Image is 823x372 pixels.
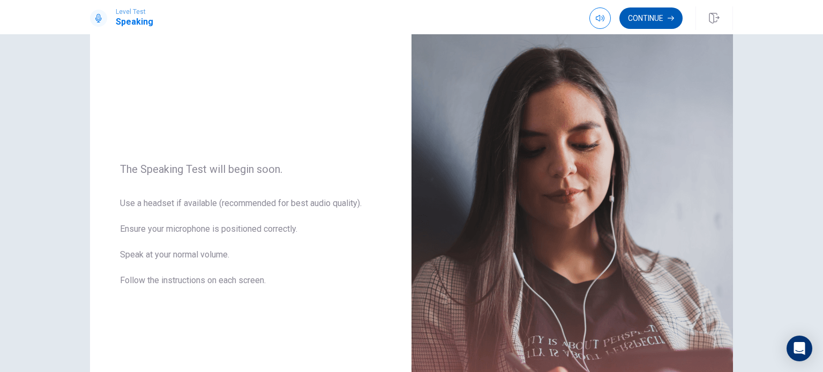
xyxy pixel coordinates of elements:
[116,16,153,28] h1: Speaking
[120,197,381,300] span: Use a headset if available (recommended for best audio quality). Ensure your microphone is positi...
[116,8,153,16] span: Level Test
[619,7,683,29] button: Continue
[120,163,381,176] span: The Speaking Test will begin soon.
[787,336,812,361] div: Open Intercom Messenger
